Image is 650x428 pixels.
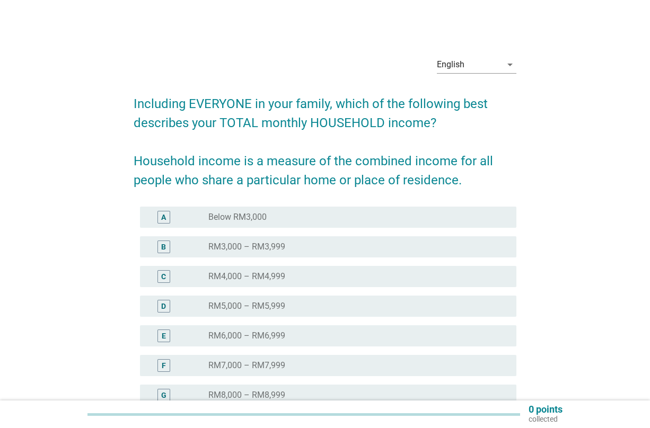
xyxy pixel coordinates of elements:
label: RM3,000 – RM3,999 [208,242,285,252]
label: RM5,000 – RM5,999 [208,301,285,311]
h2: Including EVERYONE in your family, which of the following best describes your TOTAL monthly HOUSE... [134,84,516,190]
div: G [161,390,166,401]
div: F [162,360,166,371]
p: 0 points [529,405,563,414]
div: C [161,271,166,282]
div: B [161,242,166,253]
label: Below RM3,000 [208,212,267,222]
label: RM6,000 – RM6,999 [208,331,285,341]
label: RM4,000 – RM4,999 [208,271,285,282]
div: A [161,212,166,223]
div: English [437,60,464,69]
div: E [162,331,166,342]
div: D [161,301,166,312]
label: RM8,000 – RM8,999 [208,390,285,400]
p: collected [529,414,563,424]
label: RM7,000 – RM7,999 [208,360,285,371]
i: arrow_drop_down [504,58,516,71]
